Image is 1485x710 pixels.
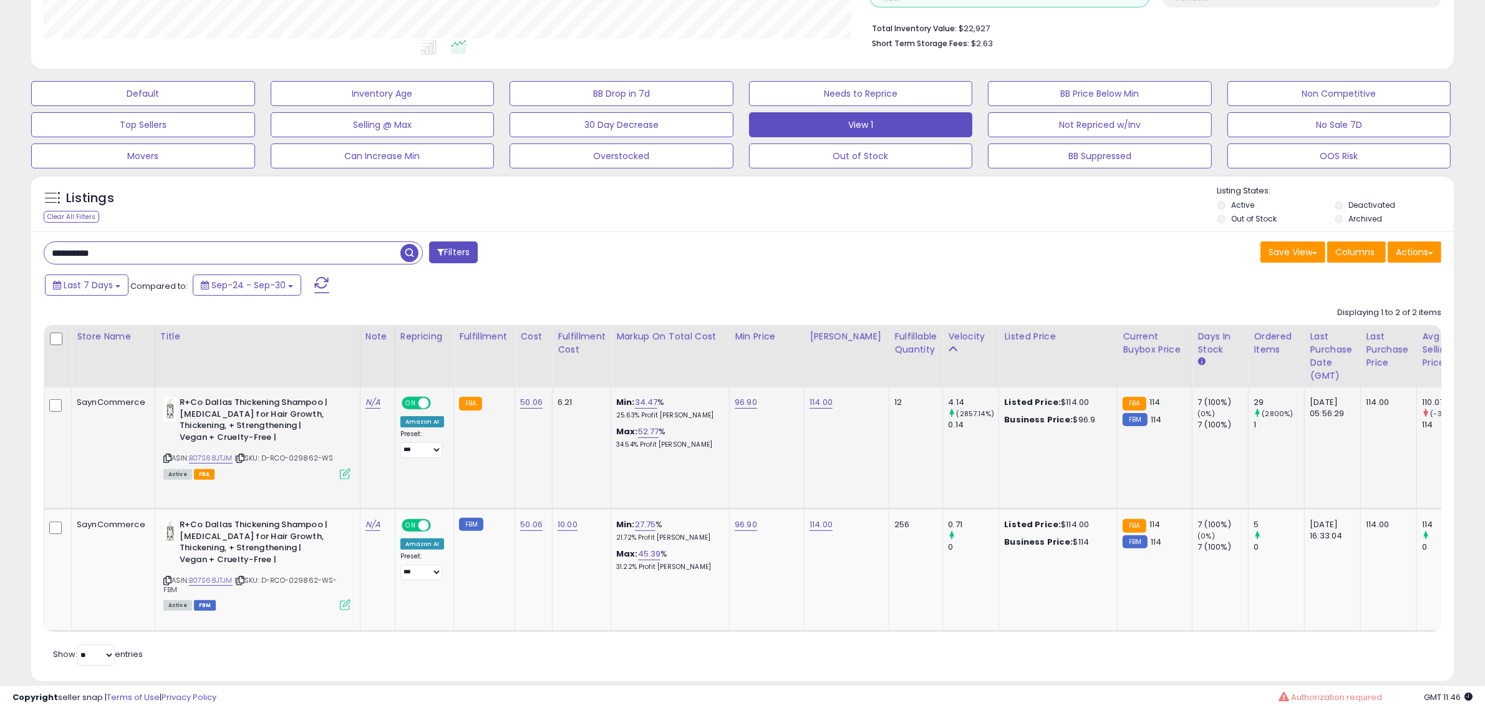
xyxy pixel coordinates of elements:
[1337,307,1441,319] div: Displaying 1 to 2 of 2 items
[400,330,448,343] div: Repricing
[510,81,733,106] button: BB Drop in 7d
[1149,518,1160,530] span: 114
[616,426,720,449] div: %
[365,330,390,343] div: Note
[1197,330,1243,356] div: Days In Stock
[428,520,448,531] span: OFF
[429,241,478,263] button: Filters
[403,398,418,409] span: ON
[1422,419,1473,430] div: 114
[810,396,833,409] a: 114.00
[616,411,720,420] p: 25.63% Profit [PERSON_NAME]
[180,519,331,568] b: R+Co Dallas Thickening Shampoo | [MEDICAL_DATA] for Hair Growth, Thickening, + Strengthening | Ve...
[894,519,933,530] div: 256
[948,397,999,408] div: 4.14
[1227,143,1451,168] button: OOS Risk
[1310,519,1351,542] div: [DATE] 16:33:04
[749,81,973,106] button: Needs to Reprice
[616,426,638,437] b: Max:
[1431,409,1461,419] small: (-3.45%)
[53,648,143,660] span: Show: entries
[735,330,799,343] div: Min Price
[1197,519,1248,530] div: 7 (100%)
[428,398,448,409] span: OFF
[271,112,495,137] button: Selling @ Max
[510,143,733,168] button: Overstocked
[1004,414,1108,426] div: $96.9
[1424,691,1473,703] span: 2025-10-8 11:46 GMT
[12,692,216,704] div: seller snap | |
[616,330,724,343] div: Markup on Total Cost
[988,81,1212,106] button: BB Price Below Min
[189,575,233,586] a: B07S68JTJM
[459,330,510,343] div: Fulfillment
[31,81,255,106] button: Default
[735,518,757,531] a: 96.90
[520,330,547,343] div: Cost
[611,325,730,387] th: The percentage added to the cost of goods (COGS) that forms the calculator for Min & Max prices.
[558,518,578,531] a: 10.00
[193,275,301,296] button: Sep-24 - Sep-30
[1149,396,1160,408] span: 114
[616,519,720,542] div: %
[988,143,1212,168] button: BB Suppressed
[1123,535,1147,548] small: FBM
[459,518,483,531] small: FBM
[365,518,380,531] a: N/A
[810,330,884,343] div: [PERSON_NAME]
[1151,414,1161,426] span: 114
[12,691,58,703] strong: Copyright
[400,552,444,580] div: Preset:
[1254,397,1304,408] div: 29
[66,190,114,207] h5: Listings
[1422,330,1468,369] div: Avg Selling Price
[616,548,720,571] div: %
[1004,519,1108,530] div: $114.00
[1349,213,1383,224] label: Archived
[271,81,495,106] button: Inventory Age
[558,397,601,408] div: 6.21
[616,518,635,530] b: Min:
[45,275,128,296] button: Last 7 Days
[459,397,482,411] small: FBA
[957,409,995,419] small: (2857.14%)
[749,112,973,137] button: View 1
[894,397,933,408] div: 12
[1123,397,1146,411] small: FBA
[988,112,1212,137] button: Not Repriced w/Inv
[1227,112,1451,137] button: No Sale 7D
[1349,200,1396,210] label: Deactivated
[1366,519,1407,530] div: 114.00
[77,519,145,530] div: SaynCommerce
[616,396,635,408] b: Min:
[160,330,355,343] div: Title
[365,396,380,409] a: N/A
[1197,356,1205,367] small: Days In Stock.
[1123,519,1146,533] small: FBA
[1231,213,1277,224] label: Out of Stock
[638,548,661,560] a: 45.39
[1004,397,1108,408] div: $114.00
[1254,330,1299,356] div: Ordered Items
[1197,397,1248,408] div: 7 (100%)
[194,469,215,480] span: FBA
[1422,397,1473,408] div: 110.07
[211,279,286,291] span: Sep-24 - Sep-30
[948,419,999,430] div: 0.14
[735,396,757,409] a: 96.90
[616,440,720,449] p: 34.54% Profit [PERSON_NAME]
[948,542,999,553] div: 0
[235,453,334,463] span: | SKU: D-RCO-029862-WS
[163,397,177,422] img: 31A9ooZ7syL._SL40_.jpg
[1366,330,1411,369] div: Last Purchase Price
[1197,409,1215,419] small: (0%)
[1254,519,1304,530] div: 5
[1388,241,1441,263] button: Actions
[163,519,351,609] div: ASIN:
[31,143,255,168] button: Movers
[1004,536,1073,548] b: Business Price:
[1422,519,1473,530] div: 114
[616,563,720,571] p: 31.22% Profit [PERSON_NAME]
[616,548,638,560] b: Max:
[1310,397,1351,419] div: [DATE] 05:56:29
